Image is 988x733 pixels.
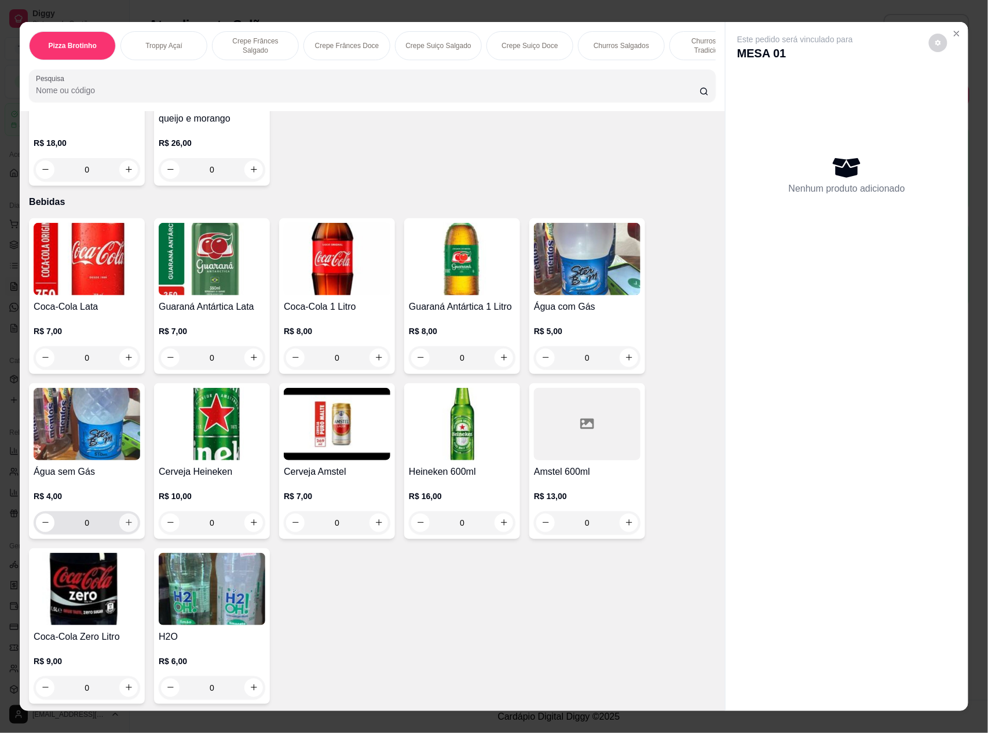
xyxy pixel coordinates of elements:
[159,137,265,149] p: R$ 26,00
[34,223,140,295] img: product-image
[119,679,138,697] button: increase-product-quantity
[315,41,379,50] p: Crepe Frânces Doce
[536,514,555,532] button: decrease-product-quantity
[36,514,54,532] button: decrease-product-quantity
[119,349,138,367] button: increase-product-quantity
[679,36,747,55] p: Churros Doce Tradicionais
[536,349,555,367] button: decrease-product-quantity
[737,45,853,61] p: MESA 01
[405,41,471,50] p: Crepe Suiço Salgado
[159,630,265,644] h4: H2O
[34,465,140,479] h4: Água sem Gás
[284,300,390,314] h4: Coca-Cola 1 Litro
[411,349,430,367] button: decrease-product-quantity
[161,514,180,532] button: decrease-product-quantity
[244,514,263,532] button: increase-product-quantity
[409,325,515,337] p: R$ 8,00
[159,388,265,460] img: product-image
[286,349,305,367] button: decrease-product-quantity
[495,349,513,367] button: increase-product-quantity
[34,553,140,625] img: product-image
[159,655,265,667] p: R$ 6,00
[284,325,390,337] p: R$ 8,00
[36,679,54,697] button: decrease-product-quantity
[411,514,430,532] button: decrease-product-quantity
[495,514,513,532] button: increase-product-quantity
[534,325,641,337] p: R$ 5,00
[284,223,390,295] img: product-image
[36,85,700,96] input: Pesquisa
[534,465,641,479] h4: Amstel 600ml
[159,465,265,479] h4: Cerveja Heineken
[284,465,390,479] h4: Cerveja Amstel
[119,514,138,532] button: increase-product-quantity
[34,630,140,644] h4: Coca-Cola Zero Litro
[620,349,638,367] button: increase-product-quantity
[284,490,390,502] p: R$ 7,00
[947,24,966,43] button: Close
[929,34,947,52] button: decrease-product-quantity
[244,160,263,179] button: increase-product-quantity
[244,679,263,697] button: increase-product-quantity
[594,41,649,50] p: Churros Salgados
[409,490,515,502] p: R$ 16,00
[409,300,515,314] h4: Guaraná Antártica 1 Litro
[34,388,140,460] img: product-image
[159,553,265,625] img: product-image
[369,514,388,532] button: increase-product-quantity
[284,388,390,460] img: product-image
[534,223,641,295] img: product-image
[36,160,54,179] button: decrease-product-quantity
[29,195,716,209] p: Bebidas
[34,325,140,337] p: R$ 7,00
[145,41,182,50] p: Troppy Açaí
[409,223,515,295] img: product-image
[244,349,263,367] button: increase-product-quantity
[36,74,68,83] label: Pesquisa
[534,490,641,502] p: R$ 13,00
[222,36,289,55] p: Crepe Frânces Salgado
[34,300,140,314] h4: Coca-Cola Lata
[159,223,265,295] img: product-image
[369,349,388,367] button: increase-product-quantity
[534,300,641,314] h4: Água com Gás
[789,182,905,196] p: Nenhum produto adicionado
[161,160,180,179] button: decrease-product-quantity
[36,349,54,367] button: decrease-product-quantity
[119,160,138,179] button: increase-product-quantity
[159,300,265,314] h4: Guaraná Antártica Lata
[620,514,638,532] button: increase-product-quantity
[159,490,265,502] p: R$ 10,00
[161,349,180,367] button: decrease-product-quantity
[48,41,96,50] p: Pizza Brotinho
[34,137,140,149] p: R$ 18,00
[286,514,305,532] button: decrease-product-quantity
[34,655,140,667] p: R$ 9,00
[737,34,853,45] p: Este pedido será vinculado para
[409,465,515,479] h4: Heineken 600ml
[159,325,265,337] p: R$ 7,00
[161,679,180,697] button: decrease-product-quantity
[502,41,558,50] p: Crepe Suiço Doce
[159,98,265,126] h4: Beiju:Doce Nutella com queijo e morango
[409,388,515,460] img: product-image
[34,490,140,502] p: R$ 4,00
